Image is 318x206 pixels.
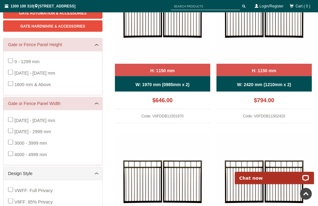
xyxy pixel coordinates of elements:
iframe: LiveChat chat widget [231,165,318,184]
span: [DATE] - [DATE] mm [14,118,55,123]
span: VWFF: Full Privacy [14,188,52,193]
a: Gate or Fence Panel Width [8,100,98,107]
input: SEARCH PRODUCTS [171,2,240,10]
span: 1600 mm & Above [14,82,51,87]
a: Design Style [8,170,98,177]
span: Gate Automation & Accessories [19,11,87,15]
span: [DATE] - 2999 mm [14,129,51,134]
div: $646.00 [115,95,210,109]
b: W: 1970 mm (0985mm x 2) [135,82,189,87]
span: V8FF: 85% Privacy [14,199,52,204]
div: Code: V0FDDB11502420 [216,112,312,123]
a: Login/Register [260,4,284,8]
span: | [STREET_ADDRESS] [5,4,75,8]
b: W: 2420 mm (1210mm x 2) [237,82,291,87]
span: Cart ( 0 ) [296,4,310,8]
div: $794.00 [216,95,312,109]
a: Gate Hardware & Accessories [3,20,102,32]
a: 1300 100 310 [11,4,33,8]
span: 4000 - 4999 mm [14,152,47,157]
a: Gate Automation & Accessories [3,7,102,19]
b: H: 1150 mm [150,68,175,73]
div: Code: V0FDDB11501970 [115,112,210,123]
span: Gate Hardware & Accessories [20,24,85,28]
a: Gate or Fence Panel Height [8,42,98,48]
span: 3000 - 3999 mm [14,141,47,146]
span: 0 - 1299 mm [14,59,39,64]
span: [DATE] - [DATE] mm [14,71,55,76]
b: H: 1150 mm [252,68,276,73]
